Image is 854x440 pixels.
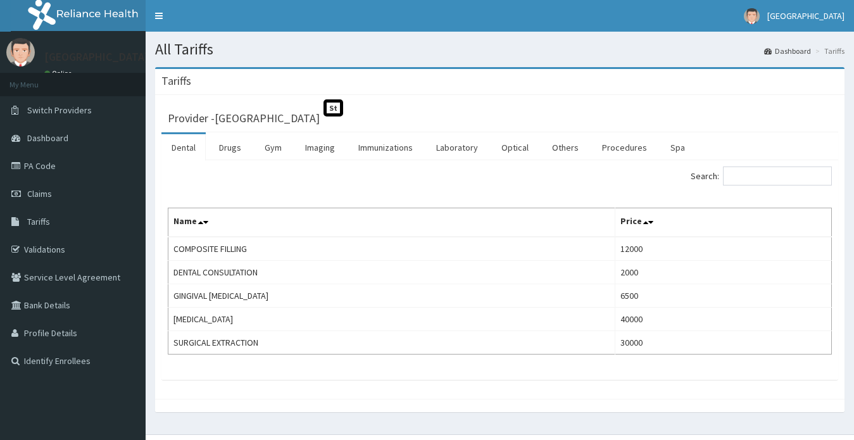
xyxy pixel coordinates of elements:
th: Name [168,208,615,237]
td: DENTAL CONSULTATION [168,261,615,284]
a: Online [44,69,75,78]
td: [MEDICAL_DATA] [168,308,615,331]
a: Spa [660,134,695,161]
a: Dental [161,134,206,161]
span: Claims [27,188,52,199]
td: GINGIVAL [MEDICAL_DATA] [168,284,615,308]
th: Price [615,208,831,237]
a: Optical [491,134,539,161]
span: Tariffs [27,216,50,227]
td: SURGICAL EXTRACTION [168,331,615,355]
a: Laboratory [426,134,488,161]
h1: All Tariffs [155,41,845,58]
a: Dashboard [764,46,811,56]
a: Gym [254,134,292,161]
span: Switch Providers [27,104,92,116]
p: [GEOGRAPHIC_DATA] [44,51,149,63]
span: Dashboard [27,132,68,144]
td: 6500 [615,284,831,308]
a: Imaging [295,134,345,161]
a: Others [542,134,589,161]
td: 12000 [615,237,831,261]
td: 30000 [615,331,831,355]
img: User Image [744,8,760,24]
span: St [323,99,343,116]
input: Search: [723,167,832,185]
li: Tariffs [812,46,845,56]
a: Procedures [592,134,657,161]
td: 40000 [615,308,831,331]
a: Immunizations [348,134,423,161]
img: User Image [6,38,35,66]
label: Search: [691,167,832,185]
h3: Tariffs [161,75,191,87]
td: COMPOSITE FILLING [168,237,615,261]
a: Drugs [209,134,251,161]
h3: Provider - [GEOGRAPHIC_DATA] [168,113,320,124]
td: 2000 [615,261,831,284]
span: [GEOGRAPHIC_DATA] [767,10,845,22]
